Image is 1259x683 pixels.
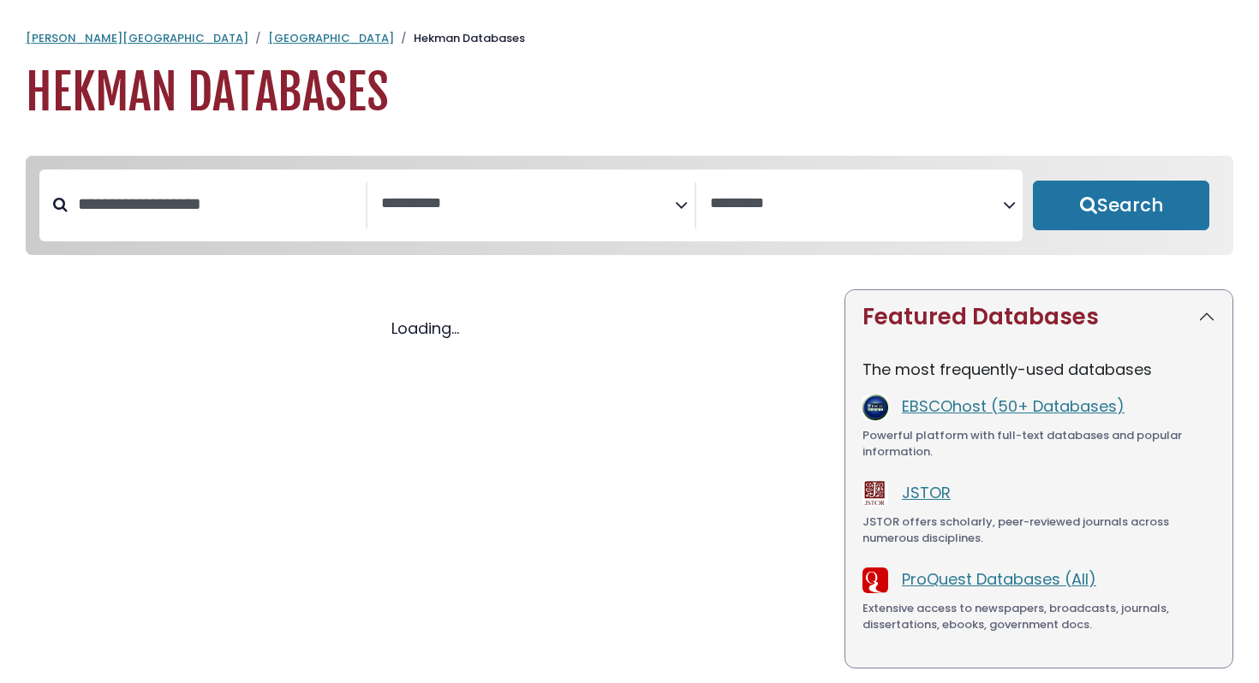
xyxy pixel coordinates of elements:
div: Powerful platform with full-text databases and popular information. [862,427,1215,460]
input: Search database by title or keyword [68,190,366,218]
a: [PERSON_NAME][GEOGRAPHIC_DATA] [26,30,248,46]
h1: Hekman Databases [26,64,1233,122]
div: Extensive access to newspapers, broadcasts, journals, dissertations, ebooks, government docs. [862,600,1215,633]
a: EBSCOhost (50+ Databases) [902,395,1125,417]
a: ProQuest Databases (All) [902,568,1096,590]
button: Submit for Search Results [1033,181,1209,230]
div: Loading... [26,317,824,340]
p: The most frequently-used databases [862,358,1215,381]
textarea: Search [381,195,674,213]
li: Hekman Databases [394,30,525,47]
div: JSTOR offers scholarly, peer-reviewed journals across numerous disciplines. [862,514,1215,547]
a: JSTOR [902,482,951,503]
a: [GEOGRAPHIC_DATA] [268,30,394,46]
button: Featured Databases [845,290,1232,344]
nav: breadcrumb [26,30,1233,47]
textarea: Search [710,195,1003,213]
nav: Search filters [26,156,1233,255]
